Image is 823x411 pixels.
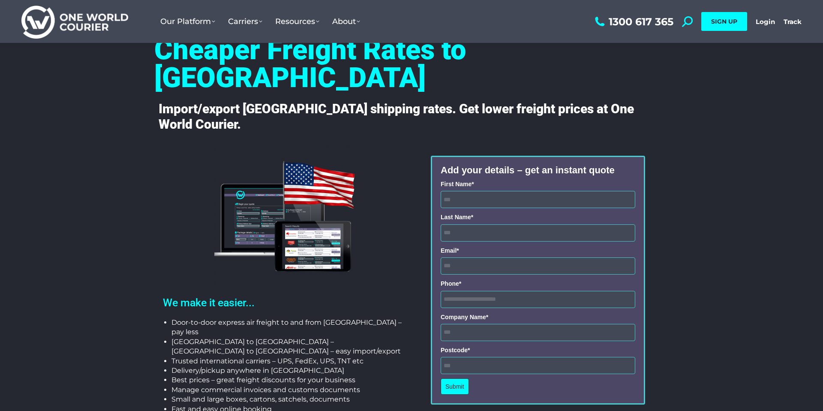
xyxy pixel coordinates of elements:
[701,12,747,31] a: SIGN UP
[441,279,635,288] label: Phone*
[171,375,407,385] li: Best prices – great freight discounts for your business
[756,18,775,26] a: Login
[171,357,407,366] li: Trusted international carriers – UPS, FedEx, UPS, TNT etc
[228,17,262,26] span: Carriers
[171,366,407,375] li: Delivery/pickup anywhere in [GEOGRAPHIC_DATA]
[441,378,469,395] button: Submit
[171,318,407,337] li: Door-to-door express air freight to and from [GEOGRAPHIC_DATA] – pay less
[214,146,356,287] img: usa-owc-back-end-computer
[441,212,635,222] label: Last Name*
[222,8,269,35] a: Carriers
[441,166,635,175] div: Add your details – get an instant quote
[163,296,407,309] h2: We make it easier...
[21,4,128,39] img: One World Courier
[711,18,737,25] span: SIGN UP
[326,8,366,35] a: About
[441,312,635,322] label: Company Name*
[154,8,222,35] a: Our Platform
[154,36,669,92] h4: Cheaper Freight Rates to [GEOGRAPHIC_DATA]
[784,18,802,26] a: Track
[159,101,664,132] h4: Import/export [GEOGRAPHIC_DATA] shipping rates. Get lower freight prices at One World Courier.
[171,385,407,395] li: Manage commercial invoices and customs documents
[441,179,635,189] label: First Name*
[160,17,215,26] span: Our Platform
[171,337,407,357] li: [GEOGRAPHIC_DATA] to [GEOGRAPHIC_DATA] – [GEOGRAPHIC_DATA] to [GEOGRAPHIC_DATA] – easy import/export
[332,17,360,26] span: About
[593,16,673,27] a: 1300 617 365
[441,246,635,255] label: Email*
[269,8,326,35] a: Resources
[171,395,407,404] li: Small and large boxes, cartons, satchels, documents
[441,345,635,355] label: Postcode*
[275,17,319,26] span: Resources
